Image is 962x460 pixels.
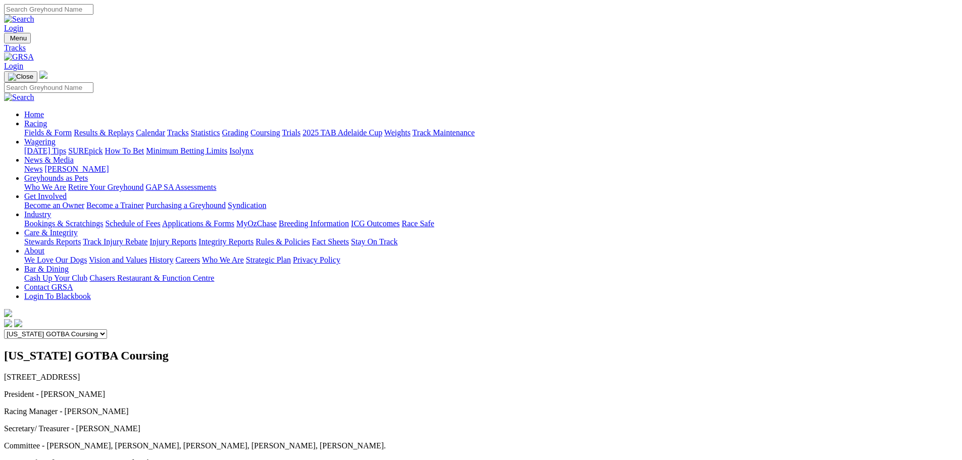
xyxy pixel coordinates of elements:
[24,146,958,156] div: Wagering
[162,219,234,228] a: Applications & Forms
[4,309,12,317] img: logo-grsa-white.png
[24,237,958,246] div: Care & Integrity
[4,15,34,24] img: Search
[246,255,291,264] a: Strategic Plan
[146,201,226,210] a: Purchasing a Greyhound
[4,441,958,450] p: Committee - [PERSON_NAME], [PERSON_NAME], [PERSON_NAME], [PERSON_NAME], [PERSON_NAME].
[68,146,103,155] a: SUREpick
[4,349,958,363] h2: [US_STATE] GOTBA Coursing
[24,110,44,119] a: Home
[256,237,310,246] a: Rules & Policies
[74,128,134,137] a: Results & Replays
[8,73,33,81] img: Close
[89,255,147,264] a: Vision and Values
[4,424,958,433] p: Secretary/ Treasurer - [PERSON_NAME]
[14,319,22,327] img: twitter.svg
[24,274,958,283] div: Bar & Dining
[4,24,23,32] a: Login
[24,183,958,192] div: Greyhounds as Pets
[10,34,27,42] span: Menu
[24,283,73,291] a: Contact GRSA
[4,82,93,93] input: Search
[44,165,109,173] a: [PERSON_NAME]
[4,407,958,416] p: Racing Manager - [PERSON_NAME]
[4,33,31,43] button: Toggle navigation
[4,4,93,15] input: Search
[167,128,189,137] a: Tracks
[401,219,434,228] a: Race Safe
[146,183,217,191] a: GAP SA Assessments
[4,71,37,82] button: Toggle navigation
[24,274,87,282] a: Cash Up Your Club
[4,62,23,70] a: Login
[136,128,165,137] a: Calendar
[89,274,214,282] a: Chasers Restaurant & Function Centre
[24,146,66,155] a: [DATE] Tips
[24,128,958,137] div: Racing
[293,255,340,264] a: Privacy Policy
[24,165,42,173] a: News
[229,146,254,155] a: Isolynx
[24,255,958,265] div: About
[24,192,67,200] a: Get Involved
[24,174,88,182] a: Greyhounds as Pets
[24,128,72,137] a: Fields & Form
[222,128,248,137] a: Grading
[202,255,244,264] a: Who We Are
[24,219,103,228] a: Bookings & Scratchings
[24,119,47,128] a: Racing
[228,201,266,210] a: Syndication
[4,390,958,399] p: President - [PERSON_NAME]
[175,255,200,264] a: Careers
[4,373,958,382] p: [STREET_ADDRESS]
[4,93,34,102] img: Search
[279,219,349,228] a: Breeding Information
[24,201,84,210] a: Become an Owner
[250,128,280,137] a: Coursing
[24,137,56,146] a: Wagering
[24,201,958,210] div: Get Involved
[24,219,958,228] div: Industry
[105,219,160,228] a: Schedule of Fees
[312,237,349,246] a: Fact Sheets
[149,255,173,264] a: History
[24,228,78,237] a: Care & Integrity
[24,210,51,219] a: Industry
[39,71,47,79] img: logo-grsa-white.png
[146,146,227,155] a: Minimum Betting Limits
[24,156,74,164] a: News & Media
[24,237,81,246] a: Stewards Reports
[282,128,300,137] a: Trials
[413,128,475,137] a: Track Maintenance
[4,319,12,327] img: facebook.svg
[24,246,44,255] a: About
[302,128,382,137] a: 2025 TAB Adelaide Cup
[384,128,411,137] a: Weights
[24,255,87,264] a: We Love Our Dogs
[236,219,277,228] a: MyOzChase
[198,237,254,246] a: Integrity Reports
[83,237,147,246] a: Track Injury Rebate
[351,237,397,246] a: Stay On Track
[191,128,220,137] a: Statistics
[4,43,958,53] a: Tracks
[149,237,196,246] a: Injury Reports
[86,201,144,210] a: Become a Trainer
[24,265,69,273] a: Bar & Dining
[68,183,144,191] a: Retire Your Greyhound
[24,165,958,174] div: News & Media
[24,183,66,191] a: Who We Are
[24,292,91,300] a: Login To Blackbook
[4,53,34,62] img: GRSA
[105,146,144,155] a: How To Bet
[351,219,399,228] a: ICG Outcomes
